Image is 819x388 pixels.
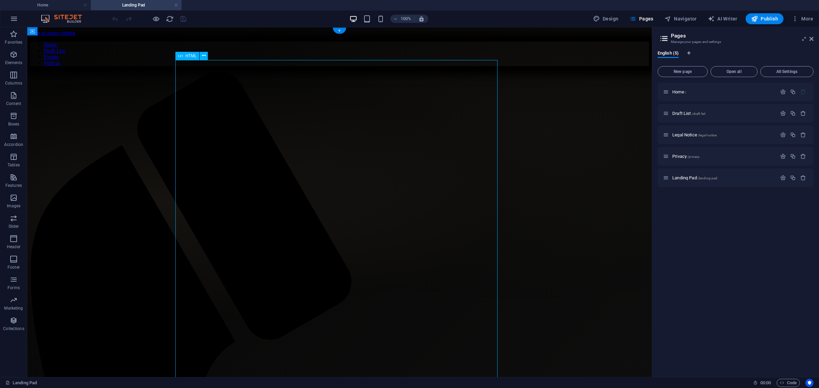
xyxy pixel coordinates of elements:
div: Settings [780,175,786,181]
p: Tables [8,162,20,168]
span: Navigator [664,15,697,22]
a: Skip to main content [3,3,48,9]
p: Images [7,203,21,209]
span: 00 00 [760,379,771,387]
div: Remove [800,153,806,159]
span: More [792,15,813,22]
p: Marketing [4,305,23,311]
h3: Manage your pages and settings [671,39,800,45]
span: /privacy [687,155,700,159]
button: 100% [390,15,415,23]
p: Boxes [8,121,19,127]
h6: 100% [401,15,412,23]
h2: Pages [671,33,814,39]
button: More [789,13,816,24]
div: Legal Notice/legal-notice [670,133,777,137]
p: Collections [3,326,24,331]
span: /landing-pad [698,176,718,180]
button: Pages [627,13,656,24]
p: Favorites [5,40,22,45]
span: Click to open page [672,89,686,94]
button: All Settings [760,66,814,77]
p: Columns [5,80,22,86]
button: reload [166,15,174,23]
a: Click to cancel selection. Double-click to open Pages [5,379,37,387]
span: English (5) [658,49,679,59]
span: Click to open page [672,111,705,116]
span: Click to open page [672,175,717,180]
span: New page [661,70,705,74]
button: Publish [746,13,784,24]
span: : [765,380,766,385]
i: Reload page [166,15,174,23]
p: Elements [5,60,23,65]
button: AI Writer [705,13,740,24]
span: /draft-list [692,112,706,116]
button: Open all [710,66,758,77]
h4: Landing Pad [91,1,182,9]
h6: Session time [753,379,771,387]
span: / [685,90,686,94]
p: Accordion [4,142,23,147]
div: Duplicate [790,153,796,159]
div: + [333,28,346,34]
span: All Settings [763,70,810,74]
div: Settings [780,132,786,138]
div: Draft List/draft-list [670,111,777,116]
div: Settings [780,110,786,116]
div: Settings [780,153,786,159]
div: Design (Ctrl+Alt+Y) [590,13,621,24]
div: Remove [800,175,806,181]
p: Features [5,183,22,188]
button: Usercentrics [805,379,814,387]
button: Design [590,13,621,24]
div: Home/ [670,90,777,94]
span: Publish [751,15,778,22]
div: Privacy/privacy [670,154,777,159]
span: Design [593,15,619,22]
div: Settings [780,89,786,95]
div: Duplicate [790,89,796,95]
span: Open all [714,70,755,74]
span: HTML [186,54,197,58]
img: Editor Logo [39,15,90,23]
div: Duplicate [790,132,796,138]
p: Forms [8,285,20,290]
div: Duplicate [790,175,796,181]
span: Click to open page [672,132,717,137]
span: Code [780,379,797,387]
div: The startpage cannot be deleted [800,89,806,95]
p: Slider [9,224,19,229]
button: Code [777,379,800,387]
div: Remove [800,132,806,138]
span: Pages [629,15,653,22]
p: Footer [8,265,20,270]
div: Duplicate [790,110,796,116]
p: Content [6,101,21,106]
p: Header [7,244,20,250]
div: Remove [800,110,806,116]
span: /legal-notice [698,133,717,137]
div: Language Tabs [658,50,814,63]
button: Navigator [662,13,700,24]
i: On resize automatically adjust zoom level to fit chosen device. [418,16,425,22]
div: Landing Pad/landing-pad [670,176,777,180]
button: New page [658,66,708,77]
span: AI Writer [708,15,737,22]
span: Click to open page [672,154,700,159]
button: Click here to leave preview mode and continue editing [152,15,160,23]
